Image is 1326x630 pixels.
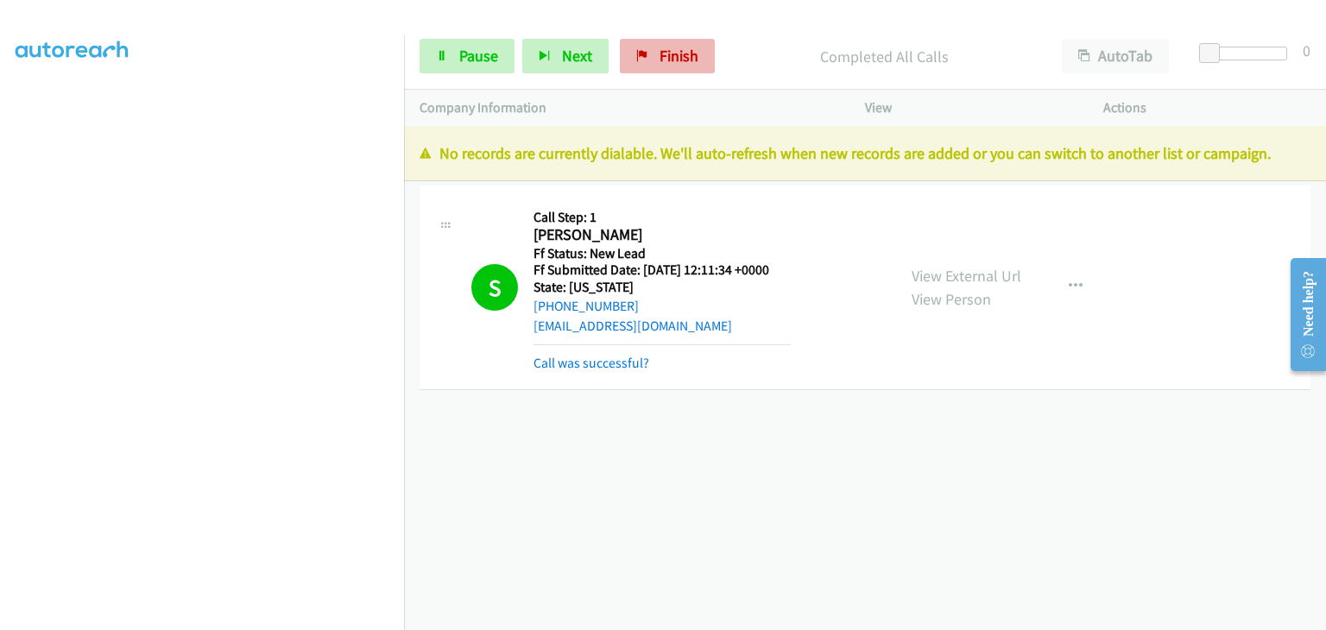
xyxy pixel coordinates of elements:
[865,98,1072,118] p: View
[420,98,834,118] p: Company Information
[534,298,639,314] a: [PHONE_NUMBER]
[738,45,1031,68] p: Completed All Calls
[1103,98,1310,118] p: Actions
[620,39,715,73] a: Finish
[534,318,732,334] a: [EMAIL_ADDRESS][DOMAIN_NAME]
[522,39,609,73] button: Next
[420,39,515,73] a: Pause
[1208,47,1287,60] div: Delay between calls (in seconds)
[534,245,791,262] h5: Ff Status: New Lead
[534,355,649,371] a: Call was successful?
[1062,39,1169,73] button: AutoTab
[1277,246,1326,383] iframe: Resource Center
[660,46,698,66] span: Finish
[420,142,1310,165] p: No records are currently dialable. We'll auto-refresh when new records are added or you can switc...
[471,264,518,311] h1: S
[534,225,791,245] h2: [PERSON_NAME]
[562,46,592,66] span: Next
[1303,39,1310,62] div: 0
[912,266,1021,286] a: View External Url
[534,261,791,279] h5: Ff Submitted Date: [DATE] 12:11:34 +0000
[534,279,791,296] h5: State: [US_STATE]
[534,209,791,226] h5: Call Step: 1
[912,289,991,309] a: View Person
[459,46,498,66] span: Pause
